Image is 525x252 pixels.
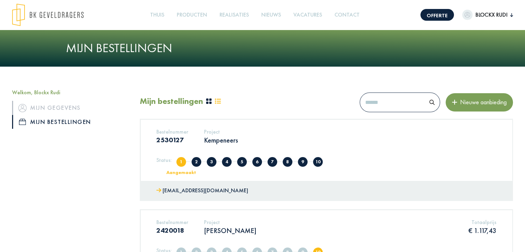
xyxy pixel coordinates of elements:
img: icon [18,104,27,112]
a: Thuis [147,7,167,23]
font: 2 [195,159,198,165]
a: [EMAIL_ADDRESS][DOMAIN_NAME] [156,186,248,196]
font: Nieuwe aanbieding [460,98,507,106]
font: 1 [180,159,183,165]
font: Project [204,128,220,135]
span: Offerte in overleg [222,157,232,167]
span: Klaar voor levering/afhaling [298,157,308,167]
font: Bestelnummer [156,128,188,135]
font: Totaalprijs [471,219,496,226]
font: 4 [225,159,228,165]
font: Aangemaakt [166,169,196,175]
a: Nieuws [259,7,284,23]
button: Blockx Rudi [462,10,513,20]
font: 2530127 [156,135,184,144]
span: Offerte goedgekeurd [252,157,262,167]
span: Volledig [192,157,201,167]
font: Offerte [427,12,448,19]
font: Mijn bestellingen [66,40,172,56]
img: logo [12,3,84,26]
font: 10 [315,159,321,165]
font: Bestelnummer [156,219,188,226]
a: Contact [332,7,362,23]
span: Offerte verzonden [207,157,216,167]
font: Status: [156,156,172,164]
font: [PERSON_NAME] [204,226,256,235]
font: Mijn bestellingen [30,118,91,126]
font: 9 [301,159,304,165]
span: Geleverd/afgehaald [313,157,323,167]
span: Offerte afgekeurd [237,157,247,167]
a: Vacatures [291,7,325,23]
font: Project [204,219,220,226]
a: Realisaties [217,7,252,23]
img: search.svg [429,100,435,105]
font: 6 [256,159,259,165]
a: iconMijn bestellingen [12,115,129,129]
font: Contact [334,11,360,18]
font: 3 [210,159,213,165]
font: Blockx Rudi [475,11,507,18]
span: In nabehandeling [283,157,292,167]
font: Thuis [150,11,164,18]
a: iconMijn gegevens [12,101,129,115]
button: Nieuwe aanbieding [446,93,513,111]
font: € 1.117,43 [468,226,496,235]
font: Kempeneers [204,136,238,145]
font: 8 [286,159,289,165]
font: 5 [241,159,243,165]
font: Welkom, Blockx Rudi [12,89,60,96]
font: Mijn gegevens [30,104,81,112]
font: [EMAIL_ADDRESS][DOMAIN_NAME] [163,187,248,194]
font: 2420018 [156,226,184,235]
font: Vacatures [293,11,322,18]
font: Mijn bestellingen [140,96,203,106]
font: 7 [271,159,274,165]
img: icon [19,119,26,125]
span: Aangemaakt [176,157,186,167]
span: In productie [268,157,277,167]
font: Realisaties [220,11,249,18]
font: Producten [177,11,207,18]
img: dummypic.png [462,10,473,20]
font: Nieuws [261,11,281,18]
